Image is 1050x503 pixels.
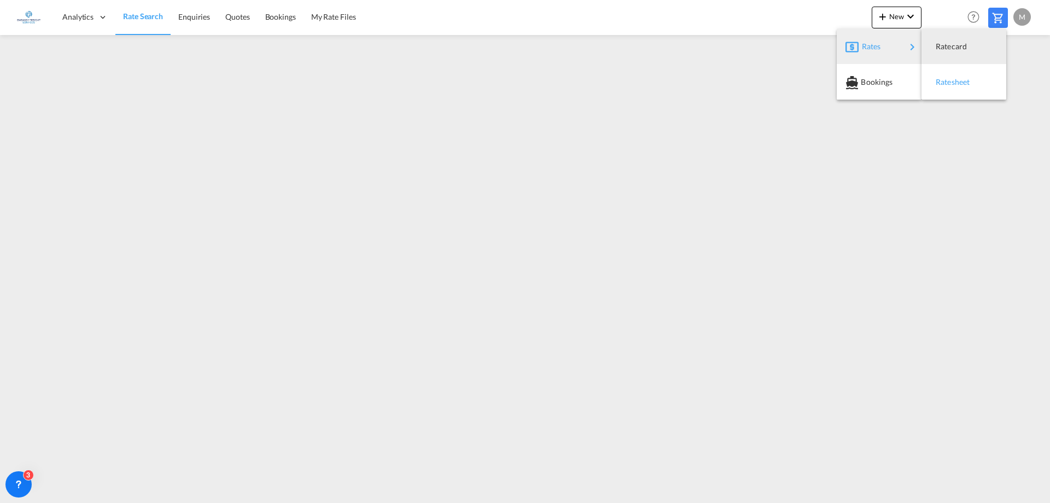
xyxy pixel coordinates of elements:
[936,71,948,93] span: Ratesheet
[906,41,919,54] md-icon: icon-chevron-right
[861,71,873,93] span: Bookings
[930,68,997,96] div: Ratesheet
[936,36,948,57] span: Ratecard
[837,64,921,100] button: Bookings
[930,33,997,60] div: Ratecard
[862,36,875,57] span: Rates
[845,68,913,96] div: Bookings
